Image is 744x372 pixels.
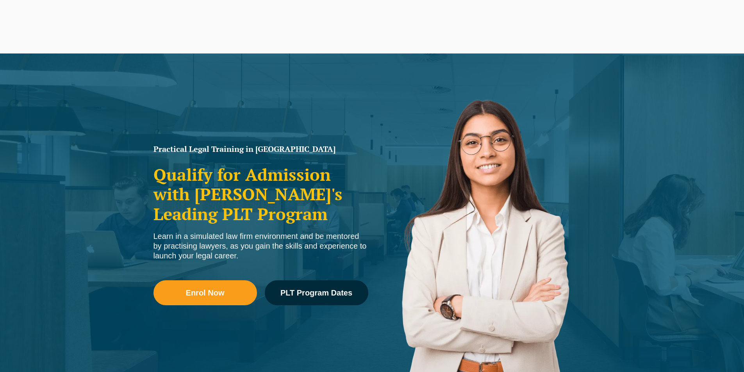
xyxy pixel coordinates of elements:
[153,145,368,153] h1: Practical Legal Training in [GEOGRAPHIC_DATA]
[280,289,352,297] span: PLT Program Dates
[153,280,257,305] a: Enrol Now
[153,231,368,261] div: Learn in a simulated law firm environment and be mentored by practising lawyers, as you gain the ...
[186,289,225,297] span: Enrol Now
[153,165,368,224] h2: Qualify for Admission with [PERSON_NAME]'s Leading PLT Program
[265,280,368,305] a: PLT Program Dates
